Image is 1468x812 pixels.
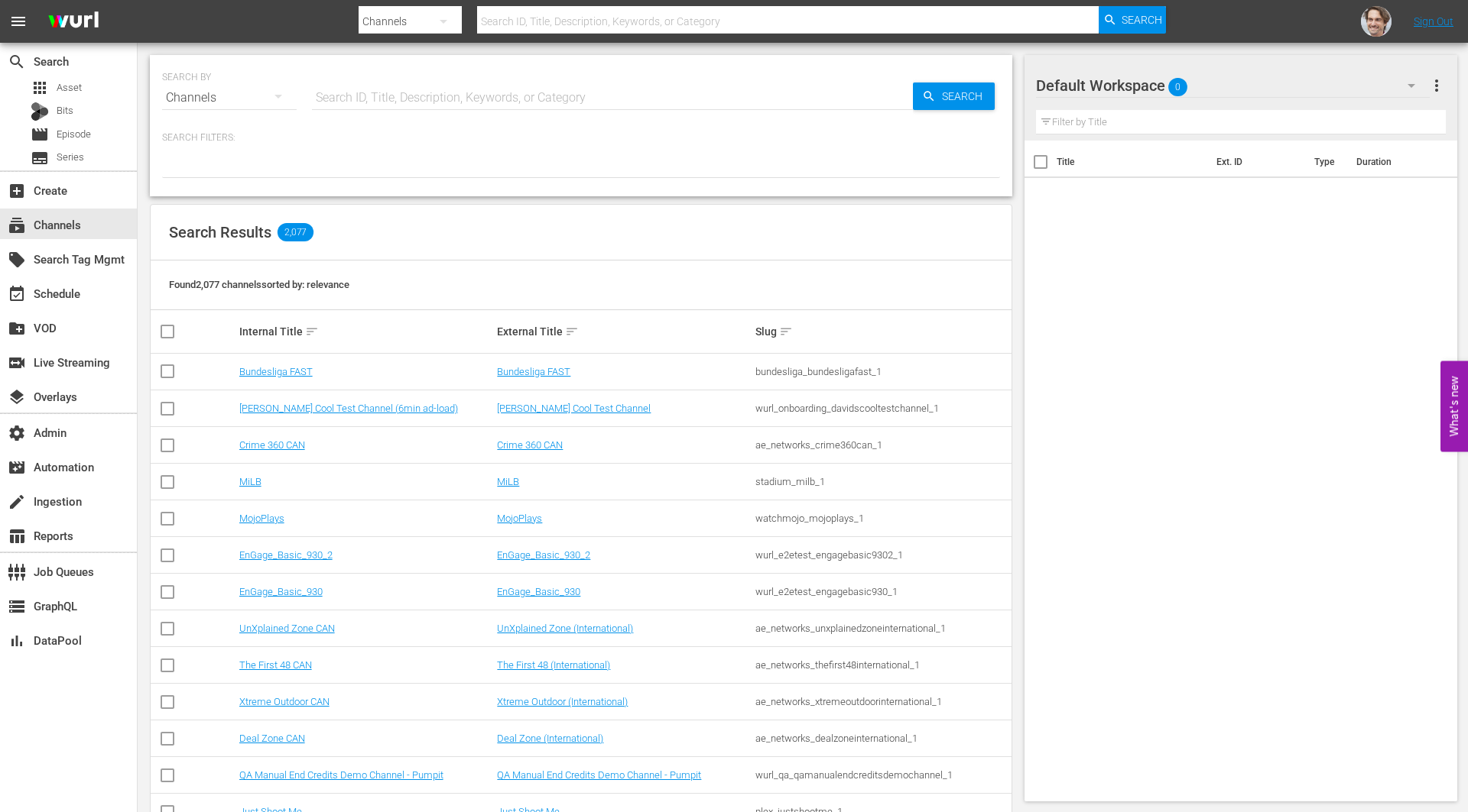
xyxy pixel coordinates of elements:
div: ae_networks_dealzoneinternational_1 [755,733,1009,744]
span: Create [8,182,26,200]
a: MojoPlays [497,513,542,524]
span: Automation [8,458,26,477]
span: GraphQL [8,597,26,616]
img: photo.jpg [1361,6,1392,37]
a: Bundesliga FAST [497,366,570,377]
a: UnXplained Zone CAN [239,623,335,634]
a: Xtreme Outdoor (International) [497,696,628,707]
span: VOD [8,319,26,338]
span: Schedule [8,285,26,303]
button: Open Feedback Widget [1440,361,1468,451]
span: Episode [57,127,91,142]
div: Bits [31,102,49,121]
th: Title [1057,141,1207,183]
span: 2,077 [278,223,313,241]
a: UnXplained Zone (International) [497,623,633,634]
span: Overlays [8,388,26,406]
span: Asset [57,80,82,95]
span: Series [57,150,84,165]
span: Search Tag Mgmt [8,251,26,269]
span: Admin [8,424,26,442]
a: Crime 360 CAN [239,439,305,451]
span: Channels [8,216,26,235]
span: Search [8,53,26,71]
div: bundesliga_bundesligafast_1 [755,366,1009,377]
a: QA Manual End Credits Demo Channel - Pumpit [497,769,701,781]
div: wurl_e2etest_engagebasic930_1 [755,586,1009,597]
div: wurl_qa_qamanualendcreditsdemochannel_1 [755,769,1009,781]
a: QA Manual End Credits Demo Channel - Pumpit [239,769,443,781]
th: Ext. ID [1207,141,1305,183]
span: Ingestion [8,493,26,511]
span: Reports [8,527,26,545]
span: sort [565,325,579,338]
span: Bits [57,103,73,118]
div: wurl_onboarding_davidscooltestchannel_1 [755,403,1009,414]
span: Job Queues [8,563,26,581]
a: Deal Zone CAN [239,733,305,744]
a: MiLB [239,476,261,487]
p: Search Filters: [162,131,1000,144]
span: Series [31,149,49,167]
button: more_vert [1427,67,1446,104]
span: Episode [31,125,49,144]
span: Asset [31,79,49,97]
a: Bundesliga FAST [239,366,313,377]
span: Live Streaming [8,354,26,372]
span: Search [1122,6,1162,34]
a: The First 48 CAN [239,659,312,671]
a: MiLB [497,476,519,487]
a: Sign Out [1414,15,1453,27]
a: [PERSON_NAME] Cool Test Channel (6min ad-load) [239,403,458,414]
span: Search [936,82,995,110]
div: ae_networks_xtremeoutdoorinternational_1 [755,696,1009,707]
button: Search [913,82,995,110]
div: Internal Title [239,322,493,341]
div: stadium_milb_1 [755,476,1009,487]
div: wurl_e2etest_engagebasic9302_1 [755,549,1009,561]
img: ans4CAIJ8jUAAAAAAAAAAAAAAAAAAAAAAAAgQb4GAAAAAAAAAAAAAAAAAAAAAAAAJMjXAAAAAAAAAAAAAAAAAAAAAAAAgAT5G... [37,4,110,40]
div: Slug [755,322,1009,341]
a: EnGage_Basic_930_2 [239,549,333,561]
a: Crime 360 CAN [497,439,563,451]
div: External Title [497,322,751,341]
span: more_vert [1427,76,1446,95]
span: DataPool [8,632,26,650]
a: EnGage_Basic_930 [239,586,323,597]
th: Type [1305,141,1347,183]
div: Default Workspace [1036,64,1430,107]
span: sort [305,325,319,338]
a: EnGage_Basic_930 [497,586,580,597]
div: watchmojo_mojoplays_1 [755,513,1009,524]
span: 0 [1168,71,1187,103]
a: The First 48 (International) [497,659,610,671]
span: menu [9,12,28,31]
span: Search Results [169,223,271,241]
a: [PERSON_NAME] Cool Test Channel [497,403,651,414]
a: MojoPlays [239,513,284,524]
a: Deal Zone (International) [497,733,603,744]
div: Channels [162,76,297,119]
div: ae_networks_crime360can_1 [755,439,1009,451]
a: EnGage_Basic_930_2 [497,549,590,561]
button: Search [1099,6,1166,34]
th: Duration [1347,141,1439,183]
span: sort [779,325,793,338]
div: ae_networks_unxplainedzoneinternational_1 [755,623,1009,634]
div: ae_networks_thefirst48international_1 [755,659,1009,671]
a: Xtreme Outdoor CAN [239,696,330,707]
span: Found 2,077 channels sorted by: relevance [169,279,349,290]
